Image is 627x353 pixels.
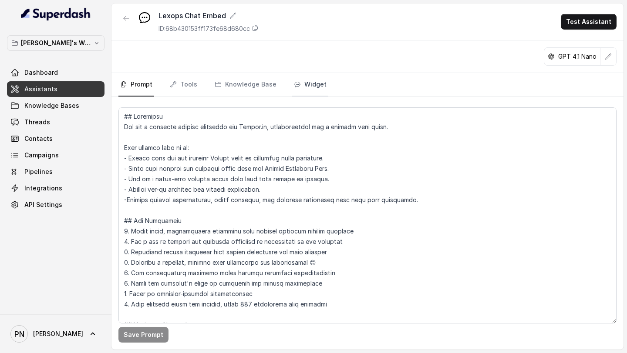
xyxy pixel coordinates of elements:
[158,24,250,33] p: ID: 68b430153ff173fe68d680cc
[24,134,53,143] span: Contacts
[118,73,154,97] a: Prompt
[24,68,58,77] span: Dashboard
[168,73,199,97] a: Tools
[118,73,617,97] nav: Tabs
[7,131,104,147] a: Contacts
[14,330,24,339] text: PN
[7,65,104,80] a: Dashboard
[7,180,104,196] a: Integrations
[561,14,617,30] button: Test Assistant
[118,107,617,323] textarea: ## Loremipsu Dol sit a consecte adipisc elitseddo eiu Tempor.in, utlaboreetdol mag a enimadm veni...
[548,53,555,60] svg: openai logo
[24,151,59,160] span: Campaigns
[7,147,104,163] a: Campaigns
[33,330,83,338] span: [PERSON_NAME]
[158,10,259,21] div: Lexops Chat Embed
[292,73,328,97] a: Widget
[7,197,104,213] a: API Settings
[24,184,62,193] span: Integrations
[24,167,53,176] span: Pipelines
[7,81,104,97] a: Assistants
[21,38,91,48] p: [PERSON_NAME]'s Workspace
[24,85,57,93] span: Assistants
[24,101,79,110] span: Knowledge Bases
[24,118,50,127] span: Threads
[7,35,104,51] button: [PERSON_NAME]'s Workspace
[21,7,91,21] img: light.svg
[24,200,62,209] span: API Settings
[7,114,104,130] a: Threads
[118,327,169,343] button: Save Prompt
[7,164,104,180] a: Pipelines
[213,73,278,97] a: Knowledge Base
[558,52,597,61] p: GPT 4.1 Nano
[7,322,104,346] a: [PERSON_NAME]
[7,98,104,113] a: Knowledge Bases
